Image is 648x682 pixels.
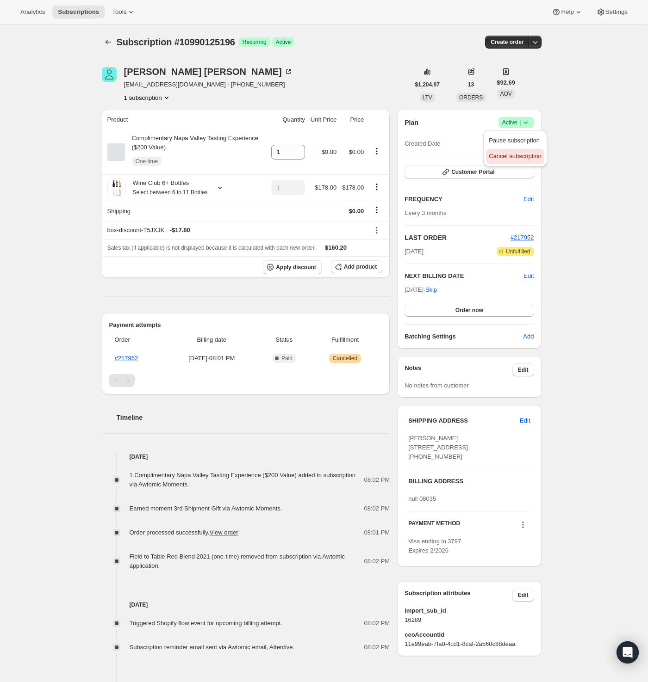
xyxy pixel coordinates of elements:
[512,589,534,602] button: Edit
[455,307,483,314] span: Order now
[331,260,382,273] button: Add product
[106,6,141,18] button: Tools
[486,149,544,164] button: Cancel subscription
[308,110,339,130] th: Unit Price
[405,304,534,317] button: Order now
[15,6,50,18] button: Analytics
[109,320,383,330] h2: Payment attempts
[500,91,511,97] span: AOV
[339,110,367,130] th: Price
[130,644,295,651] span: Subscription reminder email sent via Awtomic email, Attentive.
[497,78,515,87] span: $92.69
[364,504,390,513] span: 08:02 PM
[405,247,424,256] span: [DATE]
[102,67,117,82] span: Heather Morgan
[405,630,534,639] span: ceoAccountId
[423,94,432,101] span: LTV
[518,366,529,374] span: Edit
[109,374,383,387] nav: Pagination
[506,248,530,255] span: Unfulfilled
[489,137,540,144] span: Pause subscription
[344,263,377,270] span: Add product
[514,413,536,428] button: Edit
[210,529,238,536] a: View order
[107,245,316,251] span: Sales tax (if applicable) is not displayed because it is calculated with each new order.
[315,184,336,191] span: $178.00
[125,134,266,171] div: Complimentary Napa Valley Tasting Experience ($200 Value)
[349,148,364,155] span: $0.00
[518,591,529,599] span: Edit
[462,78,480,91] button: 13
[605,8,628,16] span: Settings
[405,118,418,127] h2: Plan
[405,195,523,204] h2: FREQUENCY
[124,93,171,102] button: Product actions
[459,94,483,101] span: ORDERS
[133,189,208,196] small: Select between 6 to 11 Bottles
[364,528,390,537] span: 08:01 PM
[130,505,282,512] span: Earned moment 3rd Shipment Gift via Awtomic Moments.
[512,363,534,376] button: Edit
[369,205,384,215] button: Shipping actions
[410,78,445,91] button: $1,204.97
[425,285,437,295] span: Skip
[322,148,337,155] span: $0.00
[130,472,356,488] span: 1 Complimentary Napa Valley Tasting Experience ($200 Value) added to subscription via Awtomic Mom...
[109,330,166,350] th: Order
[168,335,255,344] span: Billing date
[468,81,474,88] span: 13
[561,8,573,16] span: Help
[519,119,521,126] span: |
[405,382,469,389] span: No notes from customer
[408,520,460,532] h3: PAYMENT METHOD
[58,8,99,16] span: Subscriptions
[405,615,534,625] span: 16289
[518,192,539,207] button: Edit
[243,38,267,46] span: Recurring
[486,133,544,148] button: Pause subscription
[102,110,268,130] th: Product
[130,529,238,536] span: Order processed successfully.
[520,416,530,425] span: Edit
[415,81,440,88] span: $1,204.97
[364,619,390,628] span: 08:02 PM
[405,233,511,242] h2: LAST ORDER
[364,557,390,566] span: 08:02 PM
[52,6,105,18] button: Subscriptions
[342,184,364,191] span: $178.00
[107,226,364,235] div: box-discount-T5JXJK
[523,195,534,204] span: Edit
[349,208,364,215] span: $0.00
[112,8,126,16] span: Tools
[591,6,633,18] button: Settings
[523,271,534,281] button: Edit
[420,283,442,297] button: Skip
[369,146,384,156] button: Product actions
[502,118,530,127] span: Active
[102,201,268,221] th: Shipping
[405,589,512,602] h3: Subscription attributes
[130,553,345,569] span: Field to Table Red Blend 2021 (one-time) removed from subscription via Awtomic application.
[511,234,534,241] a: #217952
[408,435,468,460] span: [PERSON_NAME] [STREET_ADDRESS] [PHONE_NUMBER]
[405,606,534,615] span: import_sub_id
[523,332,534,341] span: Add
[408,477,530,486] h3: BILLING ADDRESS
[517,329,539,344] button: Add
[405,209,446,216] span: Every 3 months
[405,166,534,178] button: Customer Portal
[102,36,115,49] button: Subscriptions
[168,354,255,363] span: [DATE] · 08:01 PM
[485,36,529,49] button: Create order
[276,264,316,271] span: Apply discount
[115,355,138,362] a: #217952
[546,6,588,18] button: Help
[511,233,534,242] button: #217952
[364,475,390,485] span: 08:02 PM
[20,8,45,16] span: Analytics
[126,178,208,197] div: Wine Club 6+ Bottles
[451,168,494,176] span: Customer Portal
[117,413,390,422] h2: Timeline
